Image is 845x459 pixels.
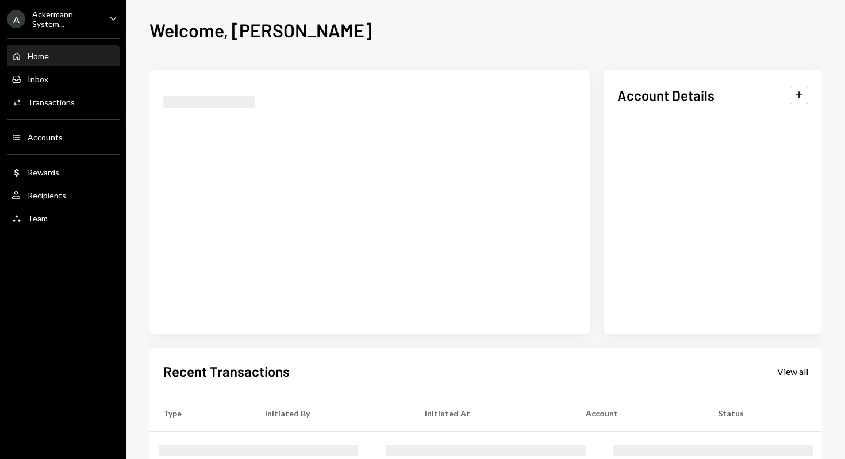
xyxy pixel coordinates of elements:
[28,190,66,200] div: Recipients
[251,395,411,431] th: Initiated By
[28,51,49,61] div: Home
[149,395,251,431] th: Type
[411,395,572,431] th: Initiated At
[28,132,63,142] div: Accounts
[28,97,75,107] div: Transactions
[617,86,715,105] h2: Account Details
[704,395,822,431] th: Status
[7,127,120,147] a: Accounts
[572,395,704,431] th: Account
[7,10,25,28] div: A
[28,213,48,223] div: Team
[7,45,120,66] a: Home
[777,366,808,377] div: View all
[149,18,372,41] h1: Welcome, [PERSON_NAME]
[28,74,48,84] div: Inbox
[7,91,120,112] a: Transactions
[7,68,120,89] a: Inbox
[7,208,120,228] a: Team
[7,162,120,182] a: Rewards
[163,362,290,381] h2: Recent Transactions
[32,9,100,29] div: Ackermann System...
[28,167,59,177] div: Rewards
[777,365,808,377] a: View all
[7,185,120,205] a: Recipients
